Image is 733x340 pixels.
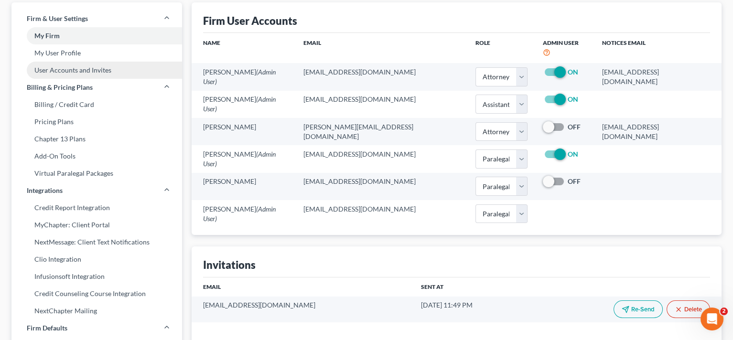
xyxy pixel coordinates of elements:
td: [EMAIL_ADDRESS][DOMAIN_NAME] [192,297,413,322]
span: Firm & User Settings [27,14,88,23]
a: My Firm [11,27,182,44]
td: [PERSON_NAME][EMAIL_ADDRESS][DOMAIN_NAME] [296,118,468,145]
iframe: Intercom live chat [701,308,723,330]
a: Billing / Credit Card [11,96,182,113]
th: Email [192,277,413,297]
a: Virtual Paralegal Packages [11,165,182,182]
td: [PERSON_NAME] [192,118,296,145]
a: Integrations [11,182,182,199]
strong: ON [568,68,578,76]
a: Firm Defaults [11,319,182,337]
th: Name [192,33,296,63]
button: Re-Send [614,300,663,318]
td: [EMAIL_ADDRESS][DOMAIN_NAME] [296,200,468,227]
a: Infusionsoft Integration [11,268,182,285]
td: [DATE] 11:49 PM [413,297,526,322]
span: Billing & Pricing Plans [27,83,93,92]
th: Role [468,33,535,63]
span: (Admin User) [203,205,276,223]
strong: OFF [568,123,581,131]
div: Firm User Accounts [203,14,297,28]
td: [PERSON_NAME] [192,145,296,172]
a: Credit Report Integration [11,199,182,216]
td: [EMAIL_ADDRESS][DOMAIN_NAME] [296,63,468,90]
td: [EMAIL_ADDRESS][DOMAIN_NAME] [296,173,468,200]
span: 2 [720,308,728,315]
a: User Accounts and Invites [11,62,182,79]
td: [EMAIL_ADDRESS][DOMAIN_NAME] [594,63,722,90]
a: Clio Integration [11,251,182,268]
td: [EMAIL_ADDRESS][DOMAIN_NAME] [296,91,468,118]
td: [PERSON_NAME] [192,173,296,200]
th: Notices Email [594,33,722,63]
span: Admin User [543,39,579,46]
a: Billing & Pricing Plans [11,79,182,96]
a: My User Profile [11,44,182,62]
a: NextChapter Mailing [11,302,182,319]
a: MyChapter: Client Portal [11,216,182,234]
th: Email [296,33,468,63]
a: Firm & User Settings [11,10,182,27]
a: Pricing Plans [11,113,182,130]
a: Chapter 13 Plans [11,130,182,148]
th: Sent At [413,277,526,297]
span: Firm Defaults [27,323,67,333]
td: [PERSON_NAME] [192,91,296,118]
strong: ON [568,150,578,158]
span: (Admin User) [203,68,276,85]
td: [PERSON_NAME] [192,63,296,90]
a: NextMessage: Client Text Notifications [11,234,182,251]
td: [PERSON_NAME] [192,200,296,227]
div: Invitations [203,258,256,272]
td: [EMAIL_ADDRESS][DOMAIN_NAME] [594,118,722,145]
strong: ON [568,95,578,103]
td: [EMAIL_ADDRESS][DOMAIN_NAME] [296,145,468,172]
span: Integrations [27,186,63,195]
button: Delete [667,300,710,318]
strong: OFF [568,177,581,185]
a: Add-On Tools [11,148,182,165]
a: Credit Counseling Course Integration [11,285,182,302]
